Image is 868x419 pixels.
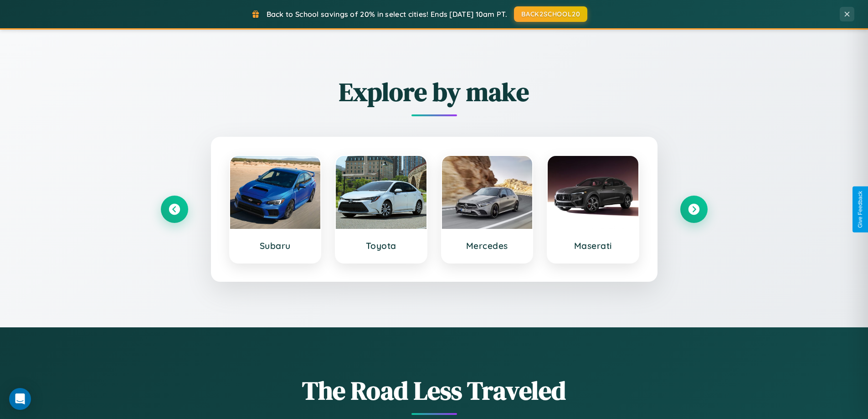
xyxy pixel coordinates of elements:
[9,388,31,410] div: Open Intercom Messenger
[557,240,629,251] h3: Maserati
[161,373,708,408] h1: The Road Less Traveled
[857,191,863,228] div: Give Feedback
[267,10,507,19] span: Back to School savings of 20% in select cities! Ends [DATE] 10am PT.
[514,6,587,22] button: BACK2SCHOOL20
[239,240,312,251] h3: Subaru
[345,240,417,251] h3: Toyota
[161,74,708,109] h2: Explore by make
[451,240,524,251] h3: Mercedes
